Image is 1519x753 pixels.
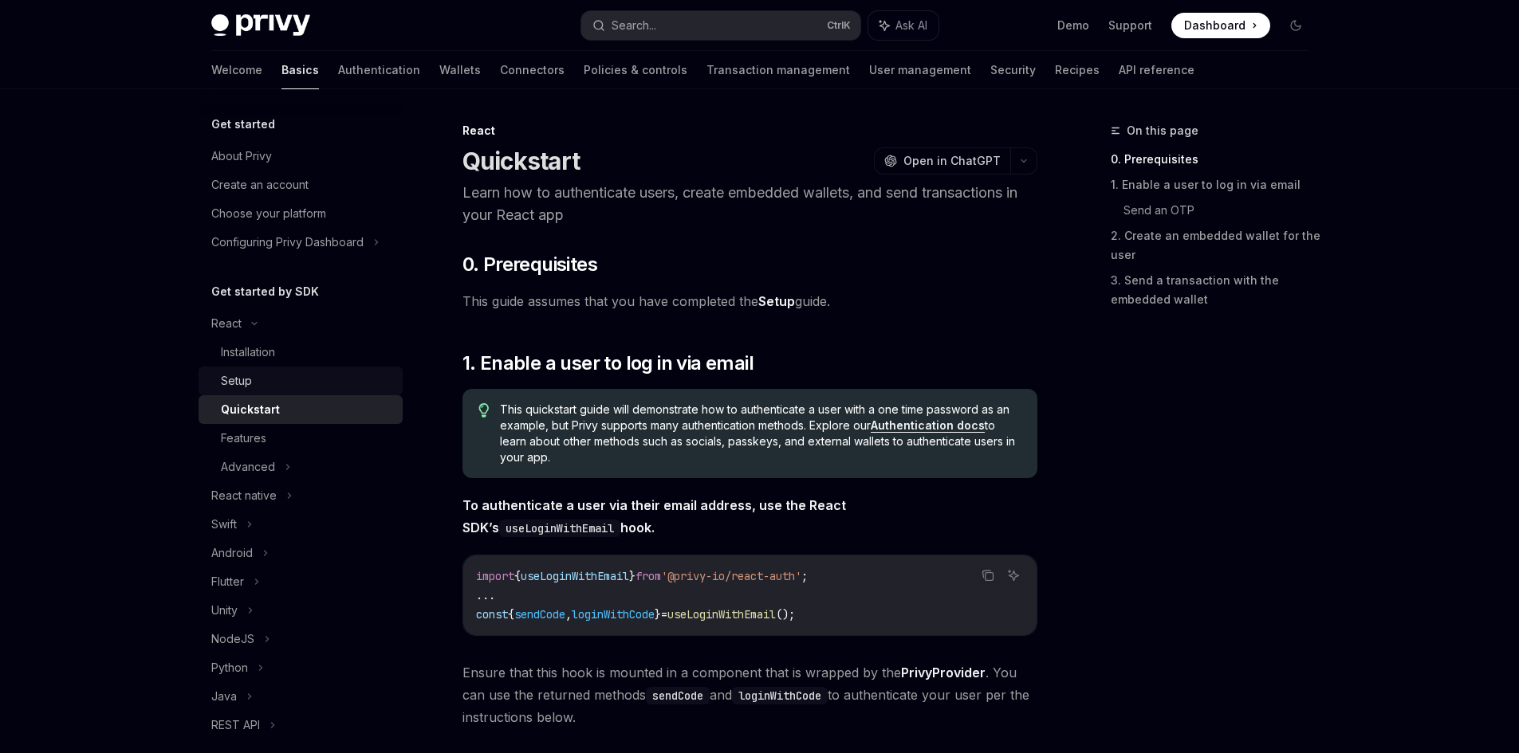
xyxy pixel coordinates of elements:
span: from [636,569,661,583]
a: Quickstart [199,395,403,424]
div: Quickstart [221,400,280,419]
a: Connectors [500,51,565,89]
a: API reference [1119,51,1194,89]
div: Python [211,658,248,677]
a: PrivyProvider [901,665,986,681]
span: } [655,607,661,622]
button: Ask AI [1003,565,1024,586]
a: Authentication docs [871,418,985,433]
div: Features [221,429,266,448]
h5: Get started by SDK [211,282,319,301]
div: Advanced [221,457,275,477]
div: Search... [612,16,656,35]
a: Wallets [439,51,481,89]
a: Create an account [199,171,403,199]
a: User management [869,51,971,89]
a: Recipes [1055,51,1100,89]
a: About Privy [199,142,403,171]
button: Search...CtrlK [581,11,860,40]
button: Open in ChatGPT [874,147,1010,175]
div: Swift [211,515,237,534]
div: Android [211,543,253,563]
span: } [629,569,636,583]
span: { [508,607,514,622]
span: import [476,569,514,583]
span: loginWithCode [572,607,655,622]
span: Ctrl K [827,19,851,32]
span: This quickstart guide will demonstrate how to authenticate a user with a one time password as an ... [500,402,1021,465]
a: Policies & controls [584,51,687,89]
a: Transaction management [706,51,850,89]
div: Flutter [211,572,244,591]
span: , [565,607,572,622]
a: Basics [281,51,319,89]
span: ... [476,588,495,602]
a: Dashboard [1171,13,1270,38]
span: ; [801,569,808,583]
a: Support [1108,18,1152,33]
span: useLoginWithEmail [521,569,629,583]
a: Features [199,424,403,453]
span: Dashboard [1184,18,1246,33]
h5: Get started [211,115,275,134]
div: Java [211,687,237,706]
code: useLoginWithEmail [499,520,620,537]
a: Send an OTP [1124,198,1321,223]
a: 2. Create an embedded wallet for the user [1111,223,1321,268]
div: Configuring Privy Dashboard [211,233,364,252]
a: Demo [1057,18,1089,33]
span: sendCode [514,607,565,622]
span: const [476,607,508,622]
span: { [514,569,521,583]
div: About Privy [211,147,272,166]
a: Setup [758,293,795,310]
span: Ask AI [895,18,927,33]
div: React native [211,486,277,505]
button: Ask AI [868,11,939,40]
div: React [211,314,242,333]
span: '@privy-io/react-auth' [661,569,801,583]
span: Ensure that this hook is mounted in a component that is wrapped by the . You can use the returned... [462,661,1037,728]
strong: To authenticate a user via their email address, use the React SDK’s hook. [462,497,846,535]
span: (); [776,607,795,622]
a: 3. Send a transaction with the embedded wallet [1111,268,1321,312]
img: dark logo [211,14,310,37]
h1: Quickstart [462,147,580,175]
div: Setup [221,371,252,390]
span: Open in ChatGPT [903,153,1001,169]
svg: Tip [478,403,490,418]
div: Choose your platform [211,204,326,223]
code: sendCode [646,687,710,704]
a: Welcome [211,51,262,89]
span: 0. Prerequisites [462,252,597,277]
a: 1. Enable a user to log in via email [1111,172,1321,198]
div: Unity [211,601,238,620]
a: Security [990,51,1036,89]
div: REST API [211,716,260,735]
button: Toggle dark mode [1283,13,1308,38]
a: Setup [199,367,403,395]
span: This guide assumes that you have completed the guide. [462,290,1037,312]
span: = [661,607,667,622]
button: Copy the contents from the code block [978,565,998,586]
a: 0. Prerequisites [1111,147,1321,172]
span: useLoginWithEmail [667,607,776,622]
div: NodeJS [211,629,254,649]
div: Installation [221,343,275,362]
span: 1. Enable a user to log in via email [462,351,754,376]
div: React [462,123,1037,139]
span: On this page [1127,121,1198,140]
a: Choose your platform [199,199,403,228]
a: Authentication [338,51,420,89]
code: loginWithCode [732,687,828,704]
a: Installation [199,338,403,367]
p: Learn how to authenticate users, create embedded wallets, and send transactions in your React app [462,182,1037,226]
div: Create an account [211,175,309,194]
